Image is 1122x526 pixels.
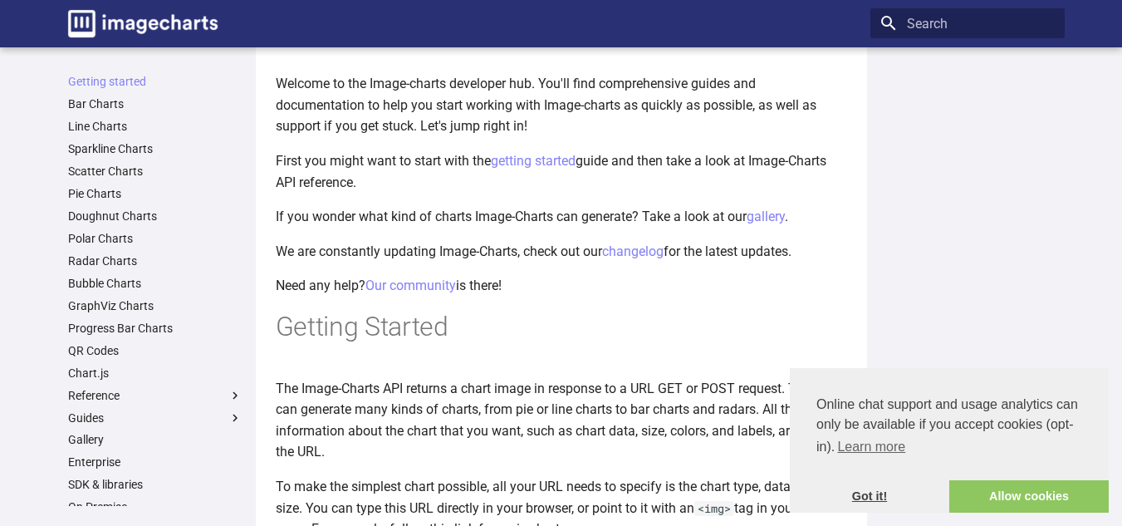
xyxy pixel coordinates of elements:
[276,310,847,345] h1: Getting Started
[61,3,224,44] a: Image-Charts documentation
[365,278,456,293] a: Our community
[68,477,243,492] a: SDK & libraries
[816,395,1082,460] span: Online chat support and usage analytics can only be available if you accept cookies (opt-in).
[68,141,243,156] a: Sparkline Charts
[68,119,243,134] a: Line Charts
[68,298,243,313] a: GraphViz Charts
[68,231,243,246] a: Polar Charts
[790,368,1109,513] div: cookieconsent
[68,276,243,291] a: Bubble Charts
[68,343,243,358] a: QR Codes
[68,499,243,514] a: On Premise
[68,96,243,111] a: Bar Charts
[68,253,243,268] a: Radar Charts
[870,8,1065,38] input: Search
[276,241,847,263] p: We are constantly updating Image-Charts, check out our for the latest updates.
[747,209,785,224] a: gallery
[790,480,949,514] a: dismiss cookie message
[276,73,847,137] p: Welcome to the Image-charts developer hub. You'll find comprehensive guides and documentation to ...
[68,164,243,179] a: Scatter Charts
[949,480,1109,514] a: allow cookies
[68,366,243,381] a: Chart.js
[602,243,664,259] a: changelog
[276,206,847,228] p: If you wonder what kind of charts Image-Charts can generate? Take a look at our .
[68,432,243,447] a: Gallery
[68,455,243,469] a: Enterprise
[68,10,218,37] img: logo
[694,501,734,516] code: <img>
[68,186,243,201] a: Pie Charts
[276,150,847,193] p: First you might want to start with the guide and then take a look at Image-Charts API reference.
[68,74,243,89] a: Getting started
[68,388,243,403] label: Reference
[276,378,847,463] p: The Image-Charts API returns a chart image in response to a URL GET or POST request. The API can ...
[835,435,908,460] a: learn more about cookies
[68,410,243,425] label: Guides
[68,209,243,224] a: Doughnut Charts
[276,275,847,297] p: Need any help? is there!
[68,321,243,336] a: Progress Bar Charts
[491,153,576,169] a: getting started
